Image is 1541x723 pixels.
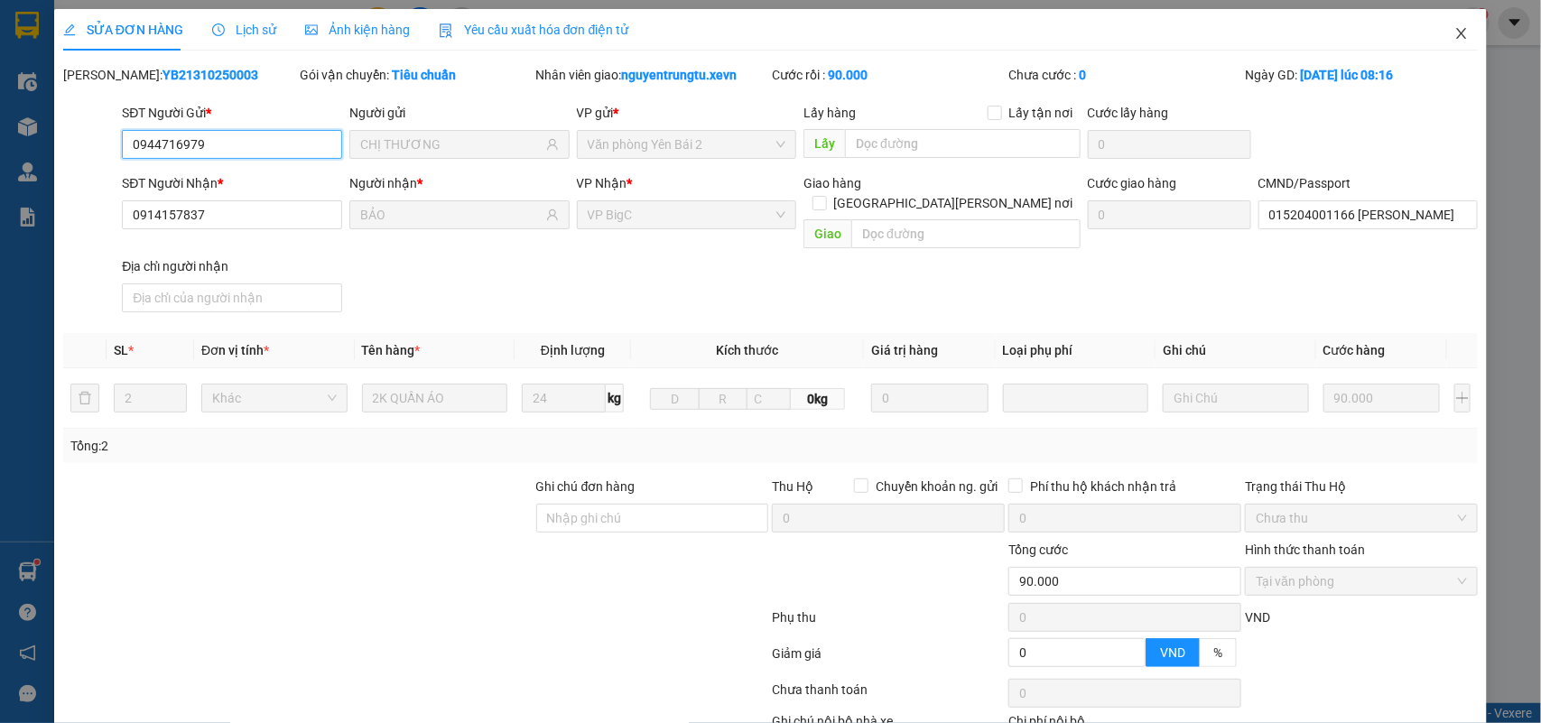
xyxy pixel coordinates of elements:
b: 90.000 [828,68,868,82]
b: Tiêu chuẩn [392,68,456,82]
span: Lấy hàng [803,106,856,120]
button: Close [1436,9,1487,60]
input: 0 [1323,384,1440,412]
label: Cước giao hàng [1088,176,1177,190]
span: user [546,138,559,151]
span: Ảnh kiện hàng [305,23,410,37]
span: picture [305,23,318,36]
label: Cước lấy hàng [1088,106,1169,120]
span: user [546,209,559,221]
span: Lấy [803,129,845,158]
span: Giao [803,219,851,248]
label: Hình thức thanh toán [1245,542,1365,557]
span: SỬA ĐƠN HÀNG [63,23,183,37]
img: logo.jpg [23,23,113,113]
span: Cước hàng [1323,343,1386,357]
span: Phí thu hộ khách nhận trả [1023,477,1184,496]
span: VND [1245,610,1270,625]
span: VP Nhận [577,176,627,190]
input: Cước lấy hàng [1088,130,1251,159]
span: Định lượng [541,343,605,357]
div: Chưa thanh toán [771,680,1007,711]
span: Đơn vị tính [201,343,269,357]
div: Trạng thái Thu Hộ [1245,477,1478,496]
input: Ghi chú đơn hàng [536,504,769,533]
button: plus [1454,384,1471,412]
div: Chưa cước : [1008,65,1241,85]
span: close [1454,26,1469,41]
div: Phụ thu [771,607,1007,639]
li: Hotline: 19001155 [169,67,755,89]
div: SĐT Người Nhận [122,173,342,193]
span: Khác [212,385,337,412]
span: Thu Hộ [772,479,813,494]
input: Dọc đường [851,219,1081,248]
span: Lịch sử [212,23,276,37]
span: Giá trị hàng [871,343,938,357]
div: CMND/Passport [1258,173,1479,193]
div: Giảm giá [771,644,1007,675]
input: Ghi Chú [1163,384,1309,412]
div: Địa chỉ người nhận [122,256,342,276]
span: Chưa thu [1256,505,1467,532]
span: Kích thước [717,343,779,357]
b: GỬI : VP BigC [23,131,173,161]
div: Cước rồi : [772,65,1005,85]
span: Tên hàng [362,343,421,357]
input: R [699,388,747,410]
input: C [747,388,791,410]
span: Yêu cầu xuất hóa đơn điện tử [439,23,629,37]
span: Chuyển khoản ng. gửi [868,477,1005,496]
b: nguyentrungtu.xevn [622,68,738,82]
span: clock-circle [212,23,225,36]
input: D [650,388,699,410]
div: Ngày GD: [1245,65,1478,85]
span: Lấy tận nơi [1002,103,1081,123]
b: [DATE] lúc 08:16 [1300,68,1393,82]
span: VND [1160,645,1185,660]
input: Dọc đường [845,129,1081,158]
button: delete [70,384,99,412]
div: Gói vận chuyển: [300,65,533,85]
div: SĐT Người Gửi [122,103,342,123]
input: VD: Bàn, Ghế [362,384,508,412]
input: Tên người gửi [360,134,543,154]
th: Loại phụ phí [996,333,1156,368]
span: Tổng cước [1008,542,1068,557]
img: icon [439,23,453,38]
div: [PERSON_NAME]: [63,65,296,85]
div: Người gửi [349,103,570,123]
span: VP BigC [588,201,786,228]
input: Tên người nhận [360,205,543,225]
span: [GEOGRAPHIC_DATA][PERSON_NAME] nơi [827,193,1081,213]
input: 0 [871,384,988,412]
b: YB21310250003 [162,68,258,82]
input: Địa chỉ của người nhận [122,283,342,312]
span: 0kg [791,388,845,410]
span: SL [114,343,128,357]
div: VP gửi [577,103,797,123]
span: Văn phòng Yên Bái 2 [588,131,786,158]
span: % [1213,645,1222,660]
input: Cước giao hàng [1088,200,1251,229]
span: kg [606,384,624,412]
li: Số 10 ngõ 15 Ngọc Hồi, [PERSON_NAME], [GEOGRAPHIC_DATA] [169,44,755,67]
th: Ghi chú [1156,333,1316,368]
div: Tổng: 2 [70,436,596,456]
label: Ghi chú đơn hàng [536,479,636,494]
div: Người nhận [349,173,570,193]
span: edit [63,23,76,36]
span: Giao hàng [803,176,861,190]
div: Nhân viên giao: [536,65,769,85]
span: Tại văn phòng [1256,568,1467,595]
b: 0 [1079,68,1086,82]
